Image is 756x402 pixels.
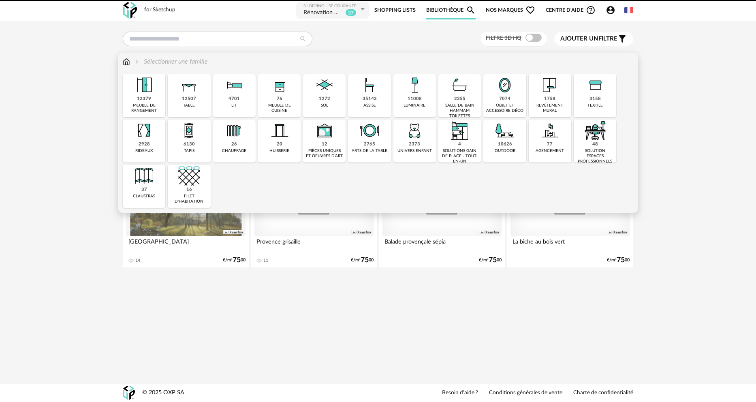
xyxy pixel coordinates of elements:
img: svg+xml;base64,PHN2ZyB3aWR0aD0iMTYiIGhlaWdodD0iMTciIHZpZXdCb3g9IjAgMCAxNiAxNyIgZmlsbD0ibm9uZSIgeG... [123,57,130,66]
div: 1758 [544,96,555,102]
div: 37 [141,187,147,193]
div: solutions gain de place - tout-en-un [441,148,478,164]
span: Ajouter un [560,36,598,42]
div: univers enfant [397,148,432,154]
div: 76 [277,96,282,102]
span: Magnify icon [466,5,476,15]
img: Assise.png [359,74,380,96]
div: 4 [458,141,461,148]
div: Balade provençale sépia [382,236,502,252]
sup: 37 [345,9,357,16]
div: 6130 [184,141,195,148]
div: 2355 [454,96,466,102]
div: assise [363,103,376,108]
div: agencement [536,148,564,154]
div: [GEOGRAPHIC_DATA] [126,236,246,252]
span: Nos marques [486,1,535,19]
img: fr [624,6,633,15]
a: 3D HQ La biche au bois vert €/m²7500 [507,166,633,267]
div: 26 [231,141,237,148]
a: Conditions générales de vente [489,389,562,397]
img: Agencement.png [539,120,561,141]
div: rideaux [135,148,153,154]
div: 16 [186,187,192,193]
div: pièces uniques et oeuvres d'art [305,148,343,159]
img: Miroir.png [494,74,516,96]
div: solution espaces professionnels [576,148,614,164]
div: textile [587,103,603,108]
span: 75 [361,257,369,263]
div: sol [321,103,328,108]
div: 4701 [229,96,240,102]
div: 14 [135,258,140,263]
div: 2765 [364,141,375,148]
img: Tapis.png [178,120,200,141]
img: UniversEnfant.png [404,120,425,141]
div: objet et accessoire déco [486,103,523,113]
div: €/m² 00 [351,257,374,263]
div: €/m² 00 [479,257,502,263]
a: BibliothèqueMagnify icon [426,1,476,19]
div: 10626 [498,141,512,148]
div: 35143 [363,96,377,102]
div: © 2025 OXP SA [142,389,184,397]
button: Ajouter unfiltre Filter icon [554,32,633,46]
img: ArtTable.png [359,120,380,141]
div: huisserie [269,148,289,154]
img: espace-de-travail.png [584,120,606,141]
div: 1272 [319,96,330,102]
div: Rénovation maison MURAT [303,9,344,17]
div: filet d'habitation [170,194,208,204]
div: 7074 [499,96,510,102]
img: Sol.png [314,74,335,96]
div: meuble de cuisine [261,103,298,113]
img: Meuble%20de%20rangement.png [133,74,155,96]
div: 12 [322,141,327,148]
div: 77 [547,141,553,148]
div: lit [231,103,237,108]
span: Filtre 3D HQ [486,35,521,41]
div: chauffage [222,148,246,154]
div: for Sketchup [144,6,175,14]
div: 2373 [409,141,420,148]
div: outdoor [495,148,515,154]
div: Shopping List courante [303,4,359,9]
span: Account Circle icon [606,5,619,15]
span: 75 [233,257,241,263]
a: Charte de confidentialité [573,389,633,397]
div: salle de bain hammam toilettes [441,103,478,119]
span: Help Circle Outline icon [586,5,596,15]
img: Literie.png [223,74,245,96]
div: 12507 [182,96,196,102]
div: 11008 [408,96,422,102]
div: La biche au bois vert [510,236,630,252]
a: 3D HQ Balade provençale sépia €/m²7500 [379,166,505,267]
div: €/m² 00 [223,257,246,263]
img: Luminaire.png [404,74,425,96]
img: UniqueOeuvre.png [314,120,335,141]
a: Shopping Lists [374,1,416,19]
span: Centre d'aideHelp Circle Outline icon [546,5,596,15]
img: Textile.png [584,74,606,96]
a: Besoin d'aide ? [442,389,478,397]
span: Filter icon [617,34,627,44]
div: 20 [277,141,282,148]
a: 3D HQ [GEOGRAPHIC_DATA] 14 €/m²7500 [123,166,249,267]
img: Rangement.png [269,74,290,96]
div: Sélectionner une famille [134,57,208,66]
img: OXP [123,2,137,19]
div: meuble de rangement [125,103,163,113]
span: Heart Outline icon [525,5,535,15]
div: revêtement mural [531,103,569,113]
img: Table.png [178,74,200,96]
span: 75 [489,257,497,263]
img: OXP [123,386,135,400]
div: table [183,103,195,108]
img: Salle%20de%20bain.png [449,74,471,96]
div: 48 [592,141,598,148]
div: 3158 [589,96,601,102]
div: luminaire [404,103,425,108]
img: Cloison.png [133,165,155,187]
img: svg+xml;base64,PHN2ZyB3aWR0aD0iMTYiIGhlaWdodD0iMTYiIHZpZXdCb3g9IjAgMCAxNiAxNiIgZmlsbD0ibm9uZSIgeG... [134,57,140,66]
div: 2928 [139,141,150,148]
